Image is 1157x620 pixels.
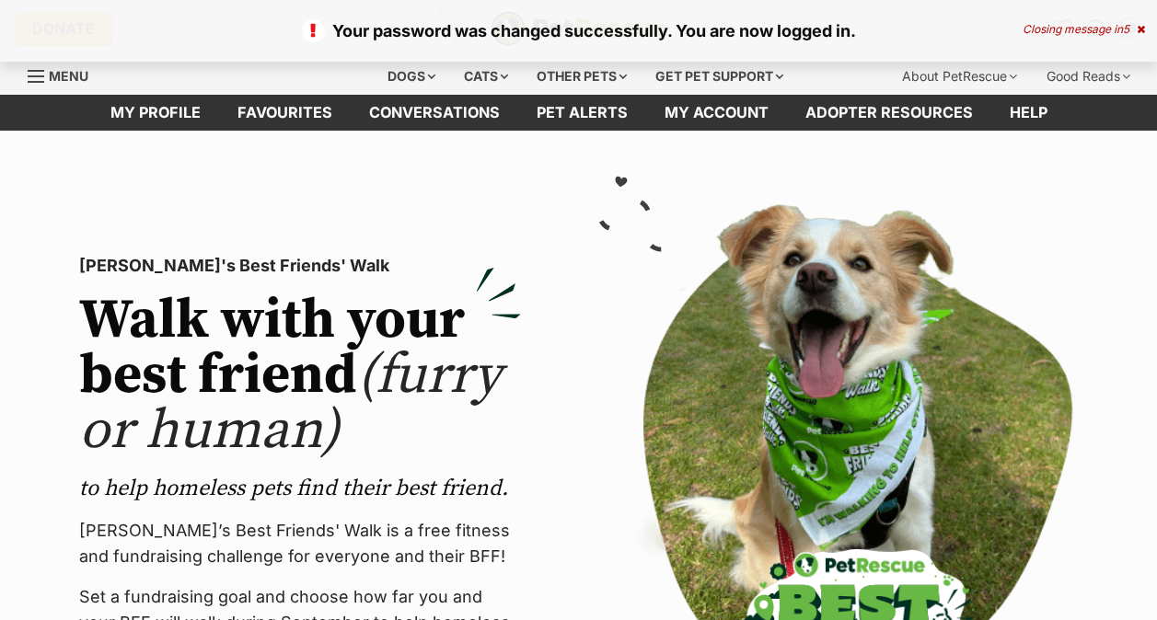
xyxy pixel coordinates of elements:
a: Menu [28,58,101,91]
div: Dogs [375,58,448,95]
h2: Walk with your best friend [79,293,521,459]
p: [PERSON_NAME]’s Best Friends' Walk is a free fitness and fundraising challenge for everyone and t... [79,518,521,569]
a: My account [646,95,787,131]
p: [PERSON_NAME]'s Best Friends' Walk [79,253,521,279]
a: My profile [92,95,219,131]
a: Favourites [219,95,351,131]
a: conversations [351,95,518,131]
a: Help [991,95,1066,131]
div: Cats [451,58,521,95]
div: Good Reads [1034,58,1143,95]
div: Get pet support [642,58,796,95]
a: Adopter resources [787,95,991,131]
a: Pet alerts [518,95,646,131]
p: to help homeless pets find their best friend. [79,474,521,503]
div: Other pets [524,58,640,95]
span: Menu [49,68,88,84]
span: (furry or human) [79,341,502,465]
div: About PetRescue [889,58,1030,95]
